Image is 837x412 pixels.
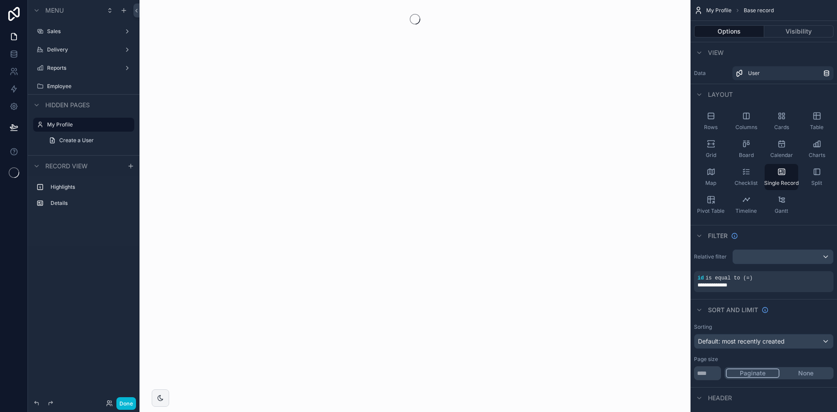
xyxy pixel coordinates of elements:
label: Delivery [47,46,120,53]
button: Charts [800,136,834,162]
button: Split [800,164,834,190]
span: Grid [706,152,716,159]
span: Sort And Limit [708,306,758,314]
button: Options [694,25,764,37]
span: Menu [45,6,64,15]
button: None [779,368,832,378]
span: Hidden pages [45,101,90,109]
span: Layout [708,90,733,99]
label: Highlights [51,184,131,191]
span: My Profile [706,7,732,14]
span: Columns [735,124,757,131]
span: Checklist [735,180,758,187]
span: is equal to (=) [705,275,752,281]
span: Create a User [59,137,94,144]
a: User [732,66,834,80]
a: Create a User [44,133,134,147]
span: View [708,48,724,57]
label: Details [51,200,131,207]
label: My Profile [47,121,129,128]
span: id [697,275,704,281]
button: Grid [694,136,728,162]
button: Columns [729,108,763,134]
label: Sorting [694,323,712,330]
span: Gantt [775,208,788,215]
button: Table [800,108,834,134]
button: Checklist [729,164,763,190]
span: Filter [708,232,728,240]
button: Map [694,164,728,190]
button: Timeline [729,192,763,218]
span: Rows [704,124,718,131]
span: Default: most recently created [698,337,785,345]
button: Visibility [764,25,834,37]
span: Calendar [770,152,793,159]
button: Rows [694,108,728,134]
span: Board [739,152,754,159]
label: Reports [47,65,120,72]
span: Charts [809,152,825,159]
label: Sales [47,28,120,35]
span: Single Record [764,180,799,187]
span: Timeline [735,208,757,215]
span: Base record [744,7,774,14]
span: Pivot Table [697,208,725,215]
button: Default: most recently created [694,334,834,349]
button: Gantt [765,192,798,218]
span: User [748,70,760,77]
button: Paginate [726,368,779,378]
span: Header [708,394,732,402]
button: Done [116,397,136,410]
span: Map [705,180,716,187]
button: Single Record [765,164,798,190]
label: Relative filter [694,253,729,260]
label: Data [694,70,729,77]
span: Split [811,180,822,187]
button: Pivot Table [694,192,728,218]
span: Table [810,124,823,131]
span: Record view [45,162,88,170]
button: Cards [765,108,798,134]
span: Cards [774,124,789,131]
button: Board [729,136,763,162]
label: Page size [694,356,718,363]
button: Calendar [765,136,798,162]
div: scrollable content [28,176,139,219]
label: Employee [47,83,133,90]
